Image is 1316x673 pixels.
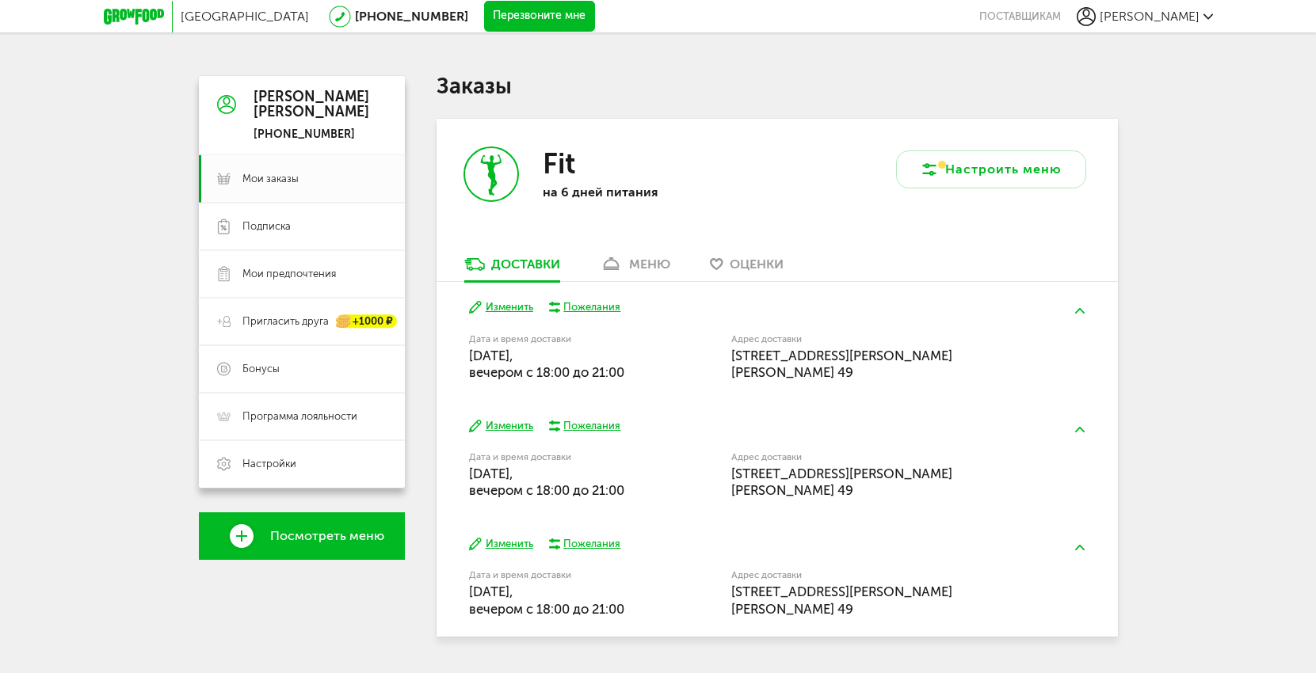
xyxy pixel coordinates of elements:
[896,150,1086,188] button: Настроить меню
[242,362,280,376] span: Бонусы
[563,300,620,314] div: Пожелания
[549,419,621,433] button: Пожелания
[543,146,575,181] h3: Fit
[549,300,621,314] button: Пожелания
[1075,308,1085,314] img: arrow-up-green.5eb5f82.svg
[469,537,533,552] button: Изменить
[731,453,1027,462] label: Адрес доставки
[731,335,1027,344] label: Адрес доставки
[1075,427,1085,432] img: arrow-up-green.5eb5f82.svg
[731,348,952,380] span: [STREET_ADDRESS][PERSON_NAME][PERSON_NAME] 49
[549,537,621,551] button: Пожелания
[629,257,670,272] div: меню
[242,409,357,424] span: Программа лояльности
[437,76,1118,97] h1: Заказы
[469,584,624,616] span: [DATE], вечером c 18:00 до 21:00
[543,184,749,200] p: на 6 дней питания
[469,300,533,315] button: Изменить
[1075,545,1085,550] img: arrow-up-green.5eb5f82.svg
[563,537,620,551] div: Пожелания
[484,1,595,32] button: Перезвоните мне
[242,314,329,329] span: Пригласить друга
[730,257,784,272] span: Оценки
[270,529,384,543] span: Посмотреть меню
[731,571,1027,580] label: Адрес доставки
[242,267,336,281] span: Мои предпочтения
[731,466,952,498] span: [STREET_ADDRESS][PERSON_NAME][PERSON_NAME] 49
[199,393,405,440] a: Программа лояльности
[199,345,405,393] a: Бонусы
[181,9,309,24] span: [GEOGRAPHIC_DATA]
[242,457,296,471] span: Настройки
[469,453,650,462] label: Дата и время доставки
[254,89,369,121] div: [PERSON_NAME] [PERSON_NAME]
[469,335,650,344] label: Дата и время доставки
[254,127,369,142] div: [PHONE_NUMBER]
[199,250,405,298] a: Мои предпочтения
[199,203,405,250] a: Подписка
[1100,9,1200,24] span: [PERSON_NAME]
[242,219,291,234] span: Подписка
[469,348,624,380] span: [DATE], вечером c 18:00 до 21:00
[456,256,568,281] a: Доставки
[469,466,624,498] span: [DATE], вечером c 18:00 до 21:00
[337,315,397,329] div: +1000 ₽
[491,257,560,272] div: Доставки
[242,172,299,186] span: Мои заказы
[355,9,468,24] a: [PHONE_NUMBER]
[592,256,678,281] a: меню
[563,419,620,433] div: Пожелания
[199,440,405,488] a: Настройки
[469,419,533,434] button: Изменить
[469,571,650,580] label: Дата и время доставки
[199,512,405,560] a: Посмотреть меню
[702,256,792,281] a: Оценки
[199,155,405,203] a: Мои заказы
[731,584,952,616] span: [STREET_ADDRESS][PERSON_NAME][PERSON_NAME] 49
[199,298,405,345] a: Пригласить друга +1000 ₽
